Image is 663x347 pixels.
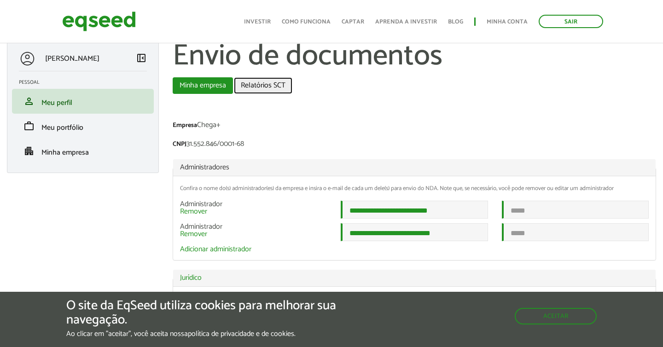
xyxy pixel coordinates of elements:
[180,246,251,253] a: Adicionar administrador
[180,161,229,173] span: Administradores
[342,19,364,25] a: Captar
[244,19,271,25] a: Investir
[66,299,384,327] h5: O site da EqSeed utiliza cookies para melhorar sua navegação.
[173,40,656,73] h1: Envio de documentos
[41,97,72,109] span: Meu perfil
[12,139,154,163] li: Minha empresa
[66,330,384,338] p: Ao clicar em "aceitar", você aceita nossa .
[173,141,186,148] label: CNPJ
[180,274,649,282] a: Jurídico
[234,77,292,94] a: Relatórios SCT
[173,77,233,94] a: Minha empresa
[41,121,83,134] span: Meu portfólio
[19,96,147,107] a: personMeu perfil
[282,19,331,25] a: Como funciona
[188,330,294,338] a: política de privacidade e de cookies
[448,19,463,25] a: Blog
[487,19,528,25] a: Minha conta
[12,114,154,139] li: Meu portfólio
[173,223,334,238] div: Administrador
[45,54,99,63] p: [PERSON_NAME]
[41,146,89,159] span: Minha empresa
[23,121,35,132] span: work
[173,121,656,131] div: Chega+
[375,19,437,25] a: Aprenda a investir
[136,52,147,65] a: Colapsar menu
[19,145,147,156] a: apartmentMinha empresa
[180,231,207,238] a: Remover
[19,80,154,85] h2: Pessoal
[23,145,35,156] span: apartment
[539,15,603,28] a: Sair
[180,185,649,191] div: Confira o nome do(s) administrador(es) da empresa e insira o e-mail de cada um dele(s) para envio...
[23,96,35,107] span: person
[62,9,136,34] img: EqSeed
[173,122,197,129] label: Empresa
[136,52,147,64] span: left_panel_close
[19,121,147,132] a: workMeu portfólio
[515,308,597,324] button: Aceitar
[12,89,154,114] li: Meu perfil
[180,208,207,215] a: Remover
[173,140,656,150] div: 31.552.846/0001-68
[173,201,334,215] div: Administrador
